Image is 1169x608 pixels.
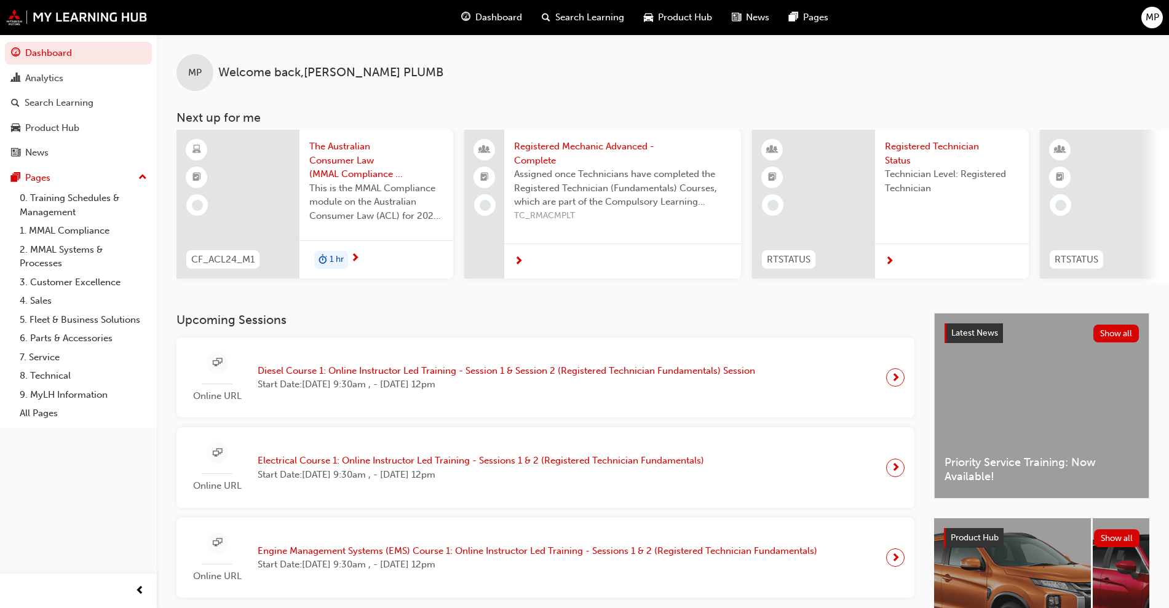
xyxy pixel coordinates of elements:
[5,67,152,90] a: Analytics
[15,404,152,423] a: All Pages
[1141,7,1163,28] button: MP
[11,173,20,184] span: pages-icon
[891,369,900,386] span: next-icon
[5,167,152,189] button: Pages
[480,142,489,158] span: people-icon
[192,142,201,158] span: learningResourceType_ELEARNING-icon
[451,5,532,30] a: guage-iconDashboard
[309,181,443,223] span: This is the MMAL Compliance module on the Australian Consumer Law (ACL) for 2024. Complete this m...
[514,140,731,167] span: Registered Mechanic Advanced - Complete
[461,10,470,25] span: guage-icon
[15,348,152,367] a: 7. Service
[1055,200,1066,211] span: learningRecordVerb_NONE-icon
[192,200,203,211] span: learningRecordVerb_NONE-icon
[767,200,779,211] span: learningRecordVerb_NONE-icon
[644,10,653,25] span: car-icon
[25,121,79,135] div: Product Hub
[15,291,152,310] a: 4. Sales
[213,446,222,461] span: sessionType_ONLINE_URL-icon
[732,10,741,25] span: news-icon
[15,310,152,330] a: 5. Fleet & Business Solutions
[176,130,453,278] a: CF_ACL24_M1The Australian Consumer Law (MMAL Compliance - 2024)This is the MMAL Compliance module...
[746,10,769,25] span: News
[945,456,1139,483] span: Priority Service Training: Now Available!
[464,130,741,278] a: Registered Mechanic Advanced - CompleteAssigned once Technicians have completed the Registered Te...
[11,98,20,109] span: search-icon
[213,535,222,551] span: sessionType_ONLINE_URL-icon
[5,92,152,114] a: Search Learning
[542,10,550,25] span: search-icon
[475,10,522,25] span: Dashboard
[1146,10,1159,25] span: MP
[891,549,900,566] span: next-icon
[944,528,1139,548] a: Product HubShow all
[309,140,443,181] span: The Australian Consumer Law (MMAL Compliance - 2024)
[5,42,152,65] a: Dashboard
[25,71,63,85] div: Analytics
[15,366,152,385] a: 8. Technical
[768,170,777,186] span: booktick-icon
[186,479,248,493] span: Online URL
[1094,529,1140,547] button: Show all
[258,364,755,378] span: Diesel Course 1: Online Instructor Led Training - Session 1 & Session 2 (Registered Technician Fu...
[330,253,344,267] span: 1 hr
[480,170,489,186] span: booktick-icon
[514,167,731,209] span: Assigned once Technicians have completed the Registered Technician (Fundamentals) Courses, which ...
[532,5,634,30] a: search-iconSearch Learning
[258,454,704,468] span: Electrical Course 1: Online Instructor Led Training - Sessions 1 & 2 (Registered Technician Funda...
[768,142,777,158] span: learningResourceType_INSTRUCTOR_LED-icon
[186,527,905,588] a: Online URLEngine Management Systems (EMS) Course 1: Online Instructor Led Training - Sessions 1 &...
[6,9,148,25] img: mmal
[186,389,248,403] span: Online URL
[25,171,50,185] div: Pages
[555,10,624,25] span: Search Learning
[951,532,999,543] span: Product Hub
[514,256,523,267] span: next-icon
[767,253,810,267] span: RTSTATUS
[779,5,838,30] a: pages-iconPages
[258,558,817,572] span: Start Date: [DATE] 9:30am , - [DATE] 12pm
[11,148,20,159] span: news-icon
[752,130,1029,278] a: RTSTATUSRegistered Technician StatusTechnician Level: Registered Technician
[1055,253,1098,267] span: RTSTATUS
[15,240,152,273] a: 2. MMAL Systems & Processes
[218,66,443,80] span: Welcome back , [PERSON_NAME] PLUMB
[11,123,20,134] span: car-icon
[722,5,779,30] a: news-iconNews
[480,200,491,211] span: learningRecordVerb_NONE-icon
[191,253,255,267] span: CF_ACL24_M1
[1056,142,1064,158] span: learningResourceType_INSTRUCTOR_LED-icon
[891,459,900,476] span: next-icon
[15,221,152,240] a: 1. MMAL Compliance
[11,73,20,84] span: chart-icon
[934,313,1149,499] a: Latest NewsShow allPriority Service Training: Now Available!
[951,328,998,338] span: Latest News
[945,323,1139,343] a: Latest NewsShow all
[15,273,152,292] a: 3. Customer Excellence
[5,117,152,140] a: Product Hub
[188,66,202,80] span: MP
[634,5,722,30] a: car-iconProduct Hub
[351,253,360,264] span: next-icon
[514,209,731,223] span: TC_RMACMPLT
[25,96,93,110] div: Search Learning
[192,170,201,186] span: booktick-icon
[319,252,327,268] span: duration-icon
[15,385,152,405] a: 9. MyLH Information
[186,569,248,583] span: Online URL
[15,329,152,348] a: 6. Parts & Accessories
[1056,170,1064,186] span: booktick-icon
[5,39,152,167] button: DashboardAnalyticsSearch LearningProduct HubNews
[258,544,817,558] span: Engine Management Systems (EMS) Course 1: Online Instructor Led Training - Sessions 1 & 2 (Regist...
[186,347,905,408] a: Online URLDiesel Course 1: Online Instructor Led Training - Session 1 & Session 2 (Registered Tec...
[138,170,147,186] span: up-icon
[885,167,1019,195] span: Technician Level: Registered Technician
[789,10,798,25] span: pages-icon
[176,313,914,327] h3: Upcoming Sessions
[15,189,152,221] a: 0. Training Schedules & Management
[11,48,20,59] span: guage-icon
[258,468,704,482] span: Start Date: [DATE] 9:30am , - [DATE] 12pm
[135,583,145,599] span: prev-icon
